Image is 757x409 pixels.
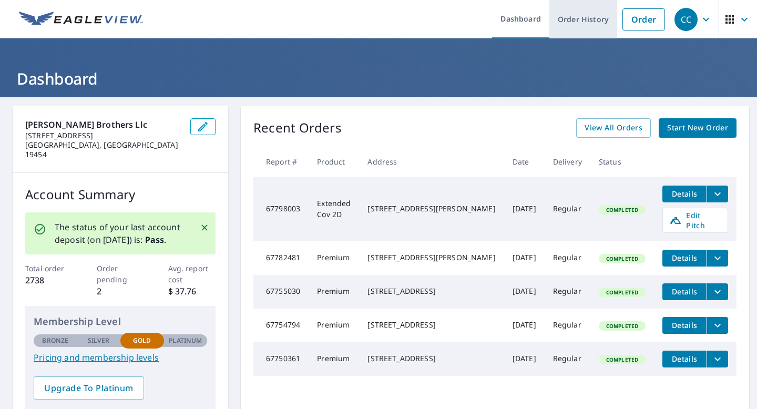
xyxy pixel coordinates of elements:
span: Completed [600,289,645,296]
div: [STREET_ADDRESS] [367,320,495,330]
span: Details [669,287,700,296]
a: Start New Order [659,118,736,138]
th: Address [359,146,504,177]
span: Details [669,320,700,330]
span: Start New Order [667,121,728,135]
p: Order pending [97,263,145,285]
span: Completed [600,255,645,262]
button: detailsBtn-67750361 [662,351,707,367]
td: Extended Cov 2D [309,177,359,241]
p: Gold [133,336,151,345]
a: Pricing and membership levels [34,351,207,364]
a: Edit Pitch [662,208,728,233]
td: Premium [309,275,359,309]
th: Product [309,146,359,177]
button: Close [198,221,211,234]
b: Pass [145,234,165,246]
th: Delivery [545,146,590,177]
button: detailsBtn-67754794 [662,317,707,334]
td: [DATE] [504,275,545,309]
td: Premium [309,241,359,275]
p: Account Summary [25,185,216,204]
th: Status [590,146,654,177]
span: Details [669,253,700,263]
p: Avg. report cost [168,263,216,285]
p: Total order [25,263,73,274]
button: filesDropdownBtn-67754794 [707,317,728,334]
div: [STREET_ADDRESS] [367,286,495,296]
a: Upgrade To Platinum [34,376,144,400]
span: Details [669,189,700,199]
button: filesDropdownBtn-67798003 [707,186,728,202]
button: filesDropdownBtn-67755030 [707,283,728,300]
td: Regular [545,342,590,376]
td: [DATE] [504,309,545,342]
div: [STREET_ADDRESS] [367,353,495,364]
td: [DATE] [504,342,545,376]
span: Details [669,354,700,364]
div: [STREET_ADDRESS][PERSON_NAME] [367,252,495,263]
p: $ 37.76 [168,285,216,298]
p: Silver [88,336,110,345]
button: detailsBtn-67782481 [662,250,707,267]
p: [GEOGRAPHIC_DATA], [GEOGRAPHIC_DATA] 19454 [25,140,182,159]
td: Regular [545,309,590,342]
p: Platinum [169,336,202,345]
span: Completed [600,322,645,330]
button: detailsBtn-67798003 [662,186,707,202]
span: Upgrade To Platinum [42,382,136,394]
p: 2 [97,285,145,298]
span: Edit Pitch [669,210,721,230]
span: Completed [600,206,645,213]
td: 67750361 [253,342,309,376]
p: Recent Orders [253,118,342,138]
td: 67798003 [253,177,309,241]
th: Report # [253,146,309,177]
td: Regular [545,275,590,309]
td: [DATE] [504,241,545,275]
p: [STREET_ADDRESS] [25,131,182,140]
td: 67782481 [253,241,309,275]
div: [STREET_ADDRESS][PERSON_NAME] [367,203,495,214]
td: 67754794 [253,309,309,342]
th: Date [504,146,545,177]
td: Premium [309,342,359,376]
p: 2738 [25,274,73,287]
img: EV Logo [19,12,143,27]
td: Regular [545,177,590,241]
p: The status of your last account deposit (on [DATE]) is: . [55,221,187,246]
td: [DATE] [504,177,545,241]
button: detailsBtn-67755030 [662,283,707,300]
h1: Dashboard [13,68,744,89]
p: Membership Level [34,314,207,329]
p: Bronze [42,336,68,345]
div: CC [674,8,698,31]
p: [PERSON_NAME] Brothers llc [25,118,182,131]
td: Regular [545,241,590,275]
span: Completed [600,356,645,363]
td: 67755030 [253,275,309,309]
a: View All Orders [576,118,651,138]
button: filesDropdownBtn-67782481 [707,250,728,267]
td: Premium [309,309,359,342]
a: Order [622,8,665,30]
button: filesDropdownBtn-67750361 [707,351,728,367]
span: View All Orders [585,121,642,135]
